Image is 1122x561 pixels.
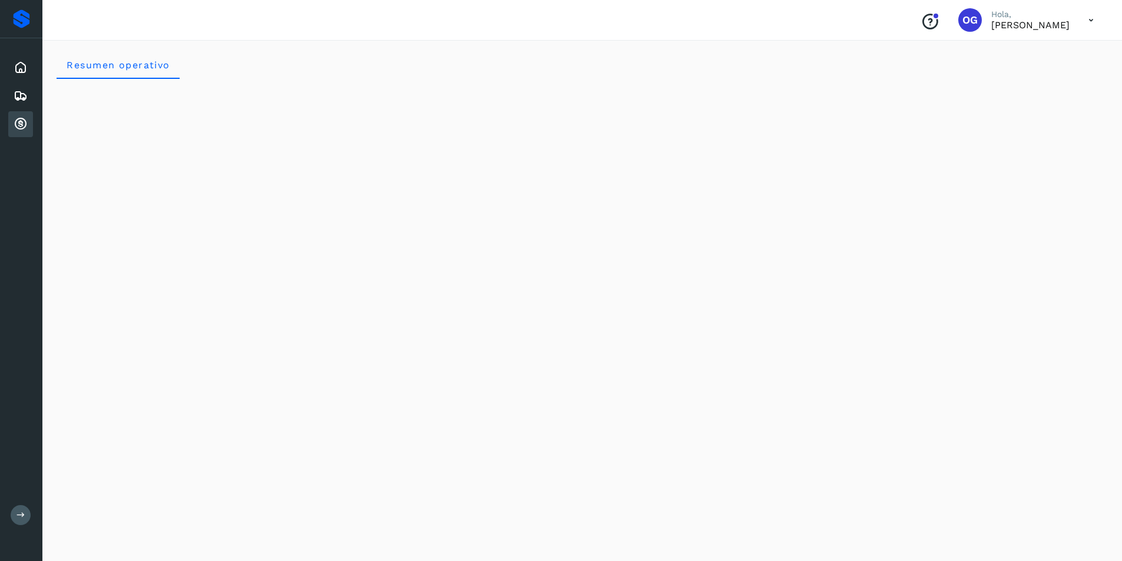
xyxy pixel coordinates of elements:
[66,59,170,71] span: Resumen operativo
[991,19,1070,31] p: OSCAR GUZMAN LOPEZ
[8,55,33,81] div: Inicio
[8,83,33,109] div: Embarques
[991,9,1070,19] p: Hola,
[8,111,33,137] div: Cuentas por cobrar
